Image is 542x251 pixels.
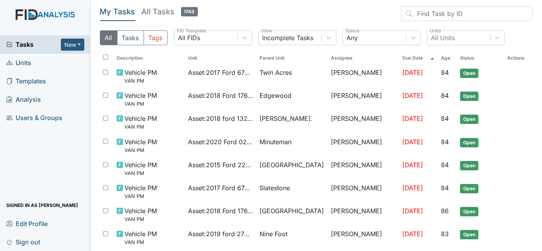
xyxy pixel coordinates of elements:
span: [PERSON_NAME]. [259,114,313,123]
a: Tasks [6,40,61,49]
th: Toggle SortBy [457,51,504,65]
span: Open [460,92,478,101]
th: Toggle SortBy [438,51,457,65]
span: Asset : 2020 Ford 02107 [188,137,253,147]
span: Asset : 2018 ford 13242 [188,114,253,123]
button: Tasks [117,30,144,45]
td: [PERSON_NAME] [328,157,399,180]
small: VAN PM [124,77,157,85]
div: All Units [431,33,455,42]
span: 86 [441,207,449,215]
span: Asset : 2018 Ford 17643 [188,91,253,100]
span: Edit Profile [6,217,48,230]
span: Open [460,184,478,193]
td: [PERSON_NAME] [328,88,399,111]
small: VAN PM [124,123,157,131]
span: [DATE] [402,69,423,76]
span: Vehicle PM VAN PM [124,206,157,223]
span: [GEOGRAPHIC_DATA] [259,206,324,216]
div: Type filter [100,30,168,45]
td: [PERSON_NAME] [328,111,399,134]
span: Vehicle PM VAN PM [124,183,157,200]
span: [GEOGRAPHIC_DATA] [259,160,324,170]
span: Vehicle PM VAN PM [124,91,157,108]
span: [DATE] [402,92,423,99]
small: VAN PM [124,239,157,246]
span: [DATE] [402,161,423,169]
th: Toggle SortBy [399,51,438,65]
small: VAN PM [124,170,157,177]
button: All [100,30,117,45]
th: Actions [504,51,533,65]
span: Asset : 2019 ford 27549 [188,229,253,239]
td: [PERSON_NAME] [328,134,399,157]
span: Vehicle PM VAN PM [124,160,157,177]
span: Asset : 2018 Ford 17645 [188,206,253,216]
button: New [61,39,84,51]
div: All FIDs [178,33,201,42]
span: Signed in as [PERSON_NAME] [6,199,78,211]
span: Asset : 2017 Ford 67435 [188,68,253,77]
span: [DATE] [402,138,423,146]
span: Vehicle PM VAN PM [124,137,157,154]
span: 1743 [181,7,198,16]
th: Toggle SortBy [185,51,256,65]
span: Open [460,69,478,78]
span: Open [460,138,478,147]
td: [PERSON_NAME] [328,65,399,88]
th: Assignee [328,51,399,65]
span: Templates [6,75,46,87]
span: Units [6,57,31,69]
span: Edgewood [259,91,291,100]
input: Find Task by ID [401,6,533,21]
span: 84 [441,92,449,99]
span: [DATE] [402,184,423,192]
small: VAN PM [124,216,157,223]
span: Open [460,230,478,239]
span: 84 [441,115,449,122]
span: 83 [441,230,449,238]
span: Slatestone [259,183,290,193]
td: [PERSON_NAME] [328,180,399,203]
span: Sign out [6,236,40,248]
span: [DATE] [402,207,423,215]
span: 84 [441,184,449,192]
span: [DATE] [402,230,423,238]
span: Users & Groups [6,112,62,124]
small: VAN PM [124,100,157,108]
span: Open [460,161,478,170]
small: VAN PM [124,147,157,154]
td: [PERSON_NAME] [328,226,399,249]
span: Asset : 2015 Ford 22364 [188,160,253,170]
span: Twin Acres [259,68,292,77]
span: 84 [441,161,449,169]
div: Incomplete Tasks [263,33,314,42]
button: Tags [144,30,168,45]
th: Toggle SortBy [256,51,328,65]
input: Toggle All Rows Selected [103,55,108,60]
td: [PERSON_NAME] [328,203,399,226]
th: Toggle SortBy [114,51,185,65]
span: Nine Foot [259,229,288,239]
h5: My Tasks [100,6,135,17]
small: VAN PM [124,193,157,200]
h5: All Tasks [142,6,198,17]
span: Vehicle PM VAN PM [124,229,157,246]
span: Minuteman [259,137,291,147]
span: Open [460,207,478,216]
span: 84 [441,69,449,76]
span: Open [460,115,478,124]
div: Any [347,33,358,42]
span: Analysis [6,94,41,106]
span: [DATE] [402,115,423,122]
span: Vehicle PM VAN PM [124,114,157,131]
span: Vehicle PM VAN PM [124,68,157,85]
span: 84 [441,138,449,146]
span: Asset : 2017 Ford 67436 [188,183,253,193]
